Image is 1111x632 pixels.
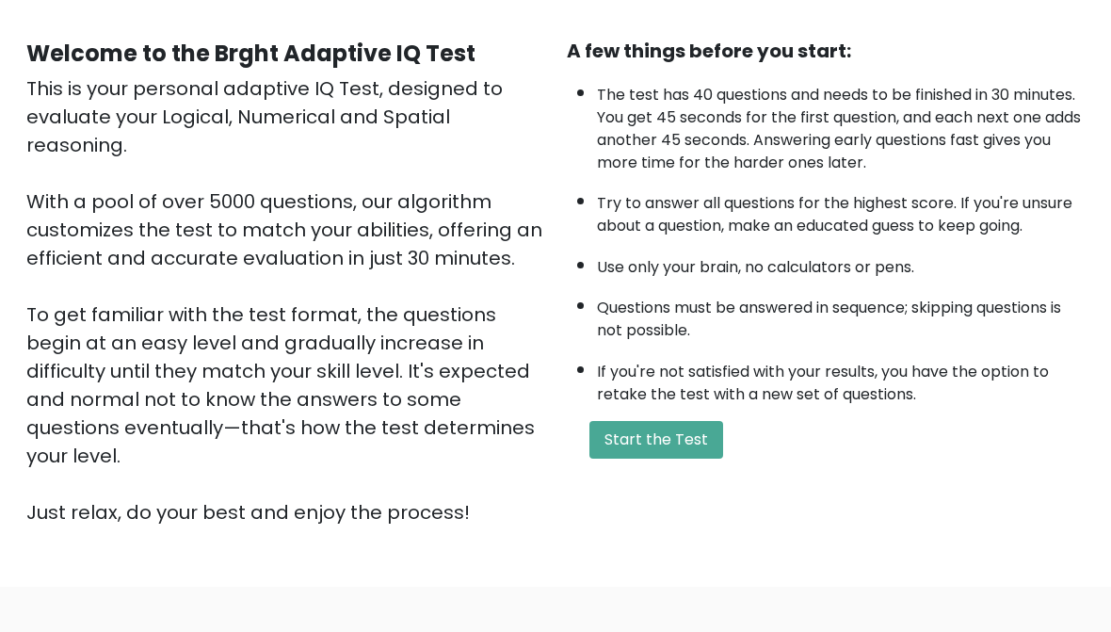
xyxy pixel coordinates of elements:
[26,74,544,527] div: This is your personal adaptive IQ Test, designed to evaluate your Logical, Numerical and Spatial ...
[597,351,1085,406] li: If you're not satisfied with your results, you have the option to retake the test with a new set ...
[26,38,475,69] b: Welcome to the Brght Adaptive IQ Test
[597,183,1085,237] li: Try to answer all questions for the highest score. If you're unsure about a question, make an edu...
[567,37,1085,65] div: A few things before you start:
[597,287,1085,342] li: Questions must be answered in sequence; skipping questions is not possible.
[597,74,1085,174] li: The test has 40 questions and needs to be finished in 30 minutes. You get 45 seconds for the firs...
[597,247,1085,279] li: Use only your brain, no calculators or pens.
[589,421,723,459] button: Start the Test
